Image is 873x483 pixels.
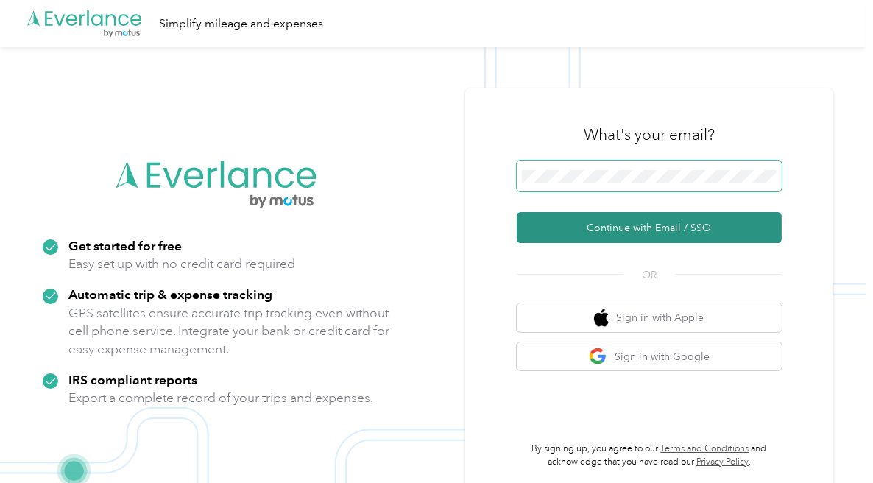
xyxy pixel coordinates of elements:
[661,443,749,454] a: Terms and Conditions
[68,389,373,407] p: Export a complete record of your trips and expenses.
[68,372,197,387] strong: IRS compliant reports
[594,309,609,327] img: apple logo
[68,286,272,302] strong: Automatic trip & expense tracking
[584,124,715,145] h3: What's your email?
[623,267,675,283] span: OR
[696,456,749,468] a: Privacy Policy
[517,443,782,468] p: By signing up, you agree to our and acknowledge that you have read our .
[68,304,390,359] p: GPS satellites ensure accurate trip tracking even without cell phone service. Integrate your bank...
[517,212,782,243] button: Continue with Email / SSO
[159,15,323,33] div: Simplify mileage and expenses
[68,255,295,273] p: Easy set up with no credit card required
[517,342,782,371] button: google logoSign in with Google
[68,238,182,253] strong: Get started for free
[517,303,782,332] button: apple logoSign in with Apple
[589,348,607,366] img: google logo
